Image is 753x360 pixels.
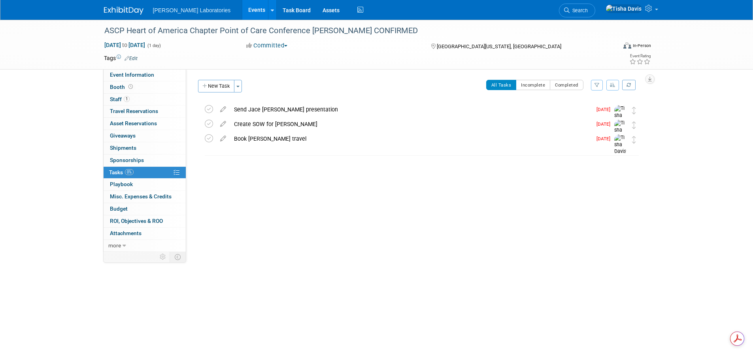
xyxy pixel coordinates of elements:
[614,120,626,141] img: Tisha Davis
[216,135,230,142] a: edit
[104,142,186,154] a: Shipments
[110,181,133,187] span: Playbook
[104,81,186,93] a: Booth
[104,41,145,49] span: [DATE] [DATE]
[147,43,161,48] span: (1 day)
[198,80,234,92] button: New Task
[110,132,136,139] span: Giveaways
[104,7,143,15] img: ExhibitDay
[632,121,636,129] i: Move task
[104,215,186,227] a: ROI, Objectives & ROO
[632,43,651,49] div: In-Person
[596,121,614,127] span: [DATE]
[110,230,142,236] span: Attachments
[156,252,170,262] td: Personalize Event Tab Strip
[596,107,614,112] span: [DATE]
[170,252,186,262] td: Toggle Event Tabs
[110,72,154,78] span: Event Information
[127,84,134,90] span: Booth not reserved yet
[104,130,186,142] a: Giveaways
[629,54,651,58] div: Event Rating
[104,118,186,130] a: Asset Reservations
[550,80,583,90] button: Completed
[216,106,230,113] a: edit
[125,169,134,175] span: 0%
[104,54,138,62] td: Tags
[632,136,636,143] i: Move task
[104,167,186,179] a: Tasks0%
[104,69,186,81] a: Event Information
[110,193,172,200] span: Misc. Expenses & Credits
[109,169,134,175] span: Tasks
[102,24,605,38] div: ASCP Heart of America Chapter Point of Care Conference [PERSON_NAME] CONFIRMED
[104,228,186,239] a: Attachments
[110,218,163,224] span: ROI, Objectives & ROO
[110,96,130,102] span: Staff
[104,106,186,117] a: Travel Reservations
[230,117,592,131] div: Create SOW for [PERSON_NAME]
[632,107,636,114] i: Move task
[153,7,231,13] span: [PERSON_NAME] Laboratories
[110,145,136,151] span: Shipments
[124,96,130,102] span: 1
[622,80,636,90] a: Refresh
[230,103,592,116] div: Send Jace [PERSON_NAME] presentation
[110,84,134,90] span: Booth
[108,242,121,249] span: more
[559,4,595,17] a: Search
[570,8,588,13] span: Search
[486,80,517,90] button: All Tasks
[110,157,144,163] span: Sponsorships
[104,191,186,203] a: Misc. Expenses & Credits
[623,42,631,49] img: Format-Inperson.png
[230,132,592,145] div: Book [PERSON_NAME] travel
[121,42,128,48] span: to
[110,120,157,126] span: Asset Reservations
[104,179,186,190] a: Playbook
[104,203,186,215] a: Budget
[606,4,642,13] img: Tisha Davis
[110,205,128,212] span: Budget
[110,108,158,114] span: Travel Reservations
[596,136,614,141] span: [DATE]
[243,41,291,50] button: Committed
[516,80,550,90] button: Incomplete
[125,56,138,61] a: Edit
[614,134,626,155] img: Tisha Davis
[104,240,186,252] a: more
[570,41,651,53] div: Event Format
[104,94,186,106] a: Staff1
[614,105,626,126] img: Tisha Davis
[216,121,230,128] a: edit
[104,155,186,166] a: Sponsorships
[437,43,561,49] span: [GEOGRAPHIC_DATA][US_STATE], [GEOGRAPHIC_DATA]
